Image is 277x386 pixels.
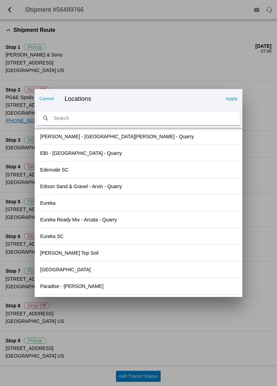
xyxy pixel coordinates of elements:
[35,245,242,261] ion-item: [PERSON_NAME] Top Soil
[35,128,242,145] ion-item: [PERSON_NAME] - [GEOGRAPHIC_DATA][PERSON_NAME] - Quarry
[35,195,242,211] ion-item: Eureka
[35,145,242,161] ion-item: EBI - [GEOGRAPHIC_DATA] - Quarry
[35,261,242,278] ion-item: [GEOGRAPHIC_DATA]
[35,278,242,295] ion-item: Paradise - [PERSON_NAME]
[35,178,242,195] ion-item: Edison Sand & Gravel - Arvin - Quarry
[35,211,242,228] ion-item: Eureka Ready Mix - Arcata - Quarry
[35,161,242,178] ion-item: Edenvale SC
[223,93,240,104] ion-button: Apply
[37,93,57,104] ion-button: Cancel
[37,111,240,125] input: search text
[35,228,242,245] ion-item: Eureka SC
[58,95,222,103] ion-title: Locations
